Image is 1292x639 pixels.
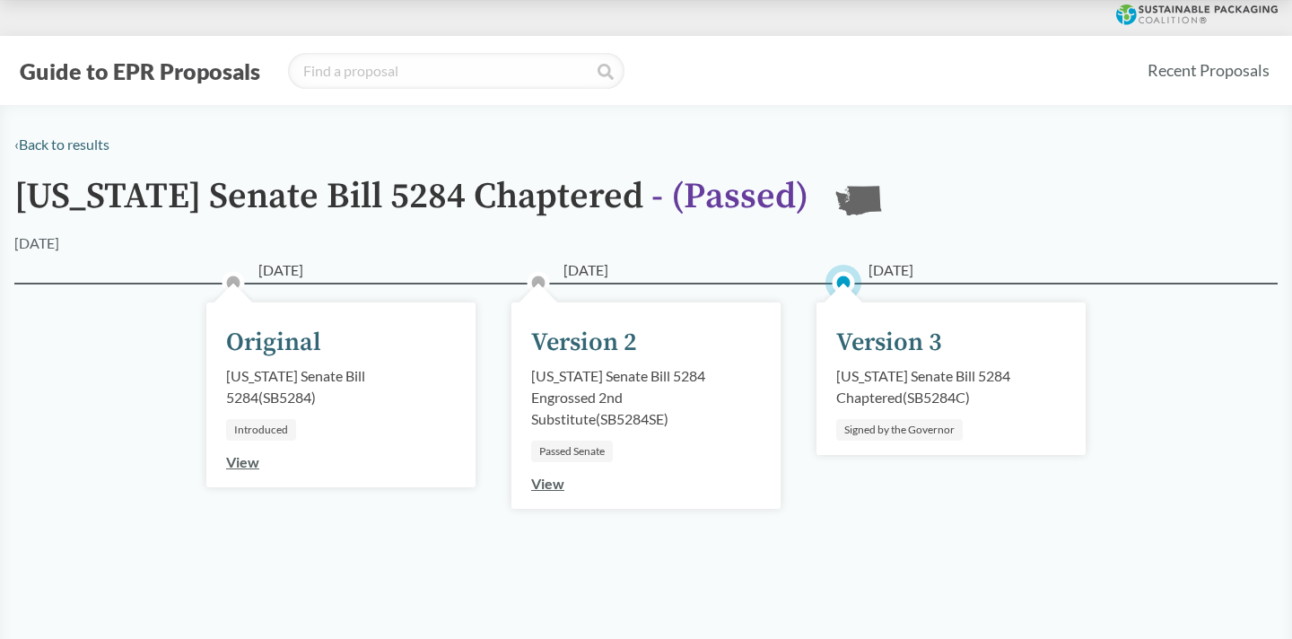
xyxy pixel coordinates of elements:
div: Original [226,324,321,362]
span: [DATE] [563,259,608,281]
a: ‹Back to results [14,136,109,153]
div: [US_STATE] Senate Bill 5284 Chaptered ( SB5284C ) [836,365,1066,408]
a: Recent Proposals [1139,50,1278,91]
a: View [531,475,564,492]
span: [DATE] [869,259,913,281]
div: [DATE] [14,232,59,254]
h1: [US_STATE] Senate Bill 5284 Chaptered [14,177,808,232]
div: [US_STATE] Senate Bill 5284 ( SB5284 ) [226,365,456,408]
span: [DATE] [258,259,303,281]
div: Version 2 [531,324,637,362]
div: Signed by the Governor [836,419,963,441]
button: Guide to EPR Proposals [14,57,266,85]
a: View [226,453,259,470]
input: Find a proposal [288,53,624,89]
div: Passed Senate [531,441,613,462]
div: [US_STATE] Senate Bill 5284 Engrossed 2nd Substitute ( SB5284SE ) [531,365,761,430]
span: - ( Passed ) [651,174,808,219]
div: Introduced [226,419,296,441]
div: Version 3 [836,324,942,362]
